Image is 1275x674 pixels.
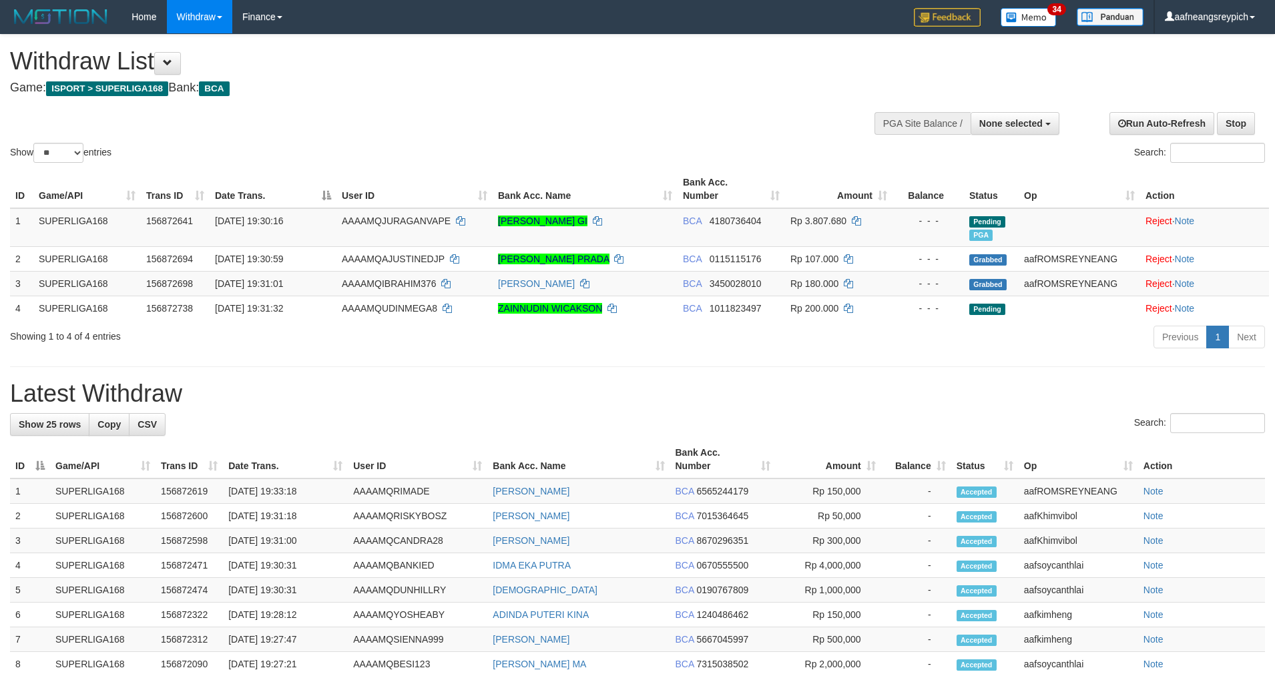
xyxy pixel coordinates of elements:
[493,609,589,620] a: ADINDA PUTERI KINA
[156,504,223,529] td: 156872600
[146,216,193,226] span: 156872641
[10,478,50,504] td: 1
[33,143,83,163] select: Showentries
[33,208,141,247] td: SUPERLIGA168
[710,278,762,289] span: Copy 3450028010 to clipboard
[223,603,348,627] td: [DATE] 19:28:12
[487,440,670,478] th: Bank Acc. Name: activate to sort column ascending
[971,112,1059,135] button: None selected
[50,440,156,478] th: Game/API: activate to sort column ascending
[892,170,964,208] th: Balance
[223,504,348,529] td: [DATE] 19:31:18
[683,216,702,226] span: BCA
[156,553,223,578] td: 156872471
[776,553,881,578] td: Rp 4,000,000
[19,419,81,430] span: Show 25 rows
[348,627,487,652] td: AAAAMQSIENNA999
[10,504,50,529] td: 2
[696,560,748,571] span: Copy 0670555500 to clipboard
[776,627,881,652] td: Rp 500,000
[146,278,193,289] span: 156872698
[1019,553,1138,578] td: aafsoycanthlai
[696,659,748,669] span: Copy 7315038502 to clipboard
[874,112,971,135] div: PGA Site Balance /
[979,118,1043,129] span: None selected
[776,440,881,478] th: Amount: activate to sort column ascending
[336,170,493,208] th: User ID: activate to sort column ascending
[215,254,283,264] span: [DATE] 19:30:59
[676,486,694,496] span: BCA
[342,254,445,264] span: AAAAMQAJUSTINEDJP
[33,170,141,208] th: Game/API: activate to sort column ascending
[957,511,997,523] span: Accepted
[10,296,33,320] td: 4
[1143,585,1164,595] a: Note
[676,535,694,546] span: BCA
[1143,609,1164,620] a: Note
[1001,8,1057,27] img: Button%20Memo.svg
[1145,254,1172,264] a: Reject
[348,529,487,553] td: AAAAMQCANDRA28
[493,535,569,546] a: [PERSON_NAME]
[676,659,694,669] span: BCA
[215,303,283,314] span: [DATE] 19:31:32
[1019,504,1138,529] td: aafKhimvibol
[1140,208,1269,247] td: ·
[156,627,223,652] td: 156872312
[10,440,50,478] th: ID: activate to sort column descending
[676,585,694,595] span: BCA
[678,170,785,208] th: Bank Acc. Number: activate to sort column ascending
[156,603,223,627] td: 156872322
[50,578,156,603] td: SUPERLIGA168
[348,553,487,578] td: AAAAMQBANKIED
[223,627,348,652] td: [DATE] 19:27:47
[1140,246,1269,271] td: ·
[156,578,223,603] td: 156872474
[146,303,193,314] span: 156872738
[498,303,602,314] a: ZAINNUDIN WICAKSON
[493,585,597,595] a: [DEMOGRAPHIC_DATA]
[683,278,702,289] span: BCA
[1140,271,1269,296] td: ·
[342,278,437,289] span: AAAAMQIBRAHIM376
[156,440,223,478] th: Trans ID: activate to sort column ascending
[1140,296,1269,320] td: ·
[1143,659,1164,669] a: Note
[898,277,959,290] div: - - -
[89,413,130,436] a: Copy
[348,440,487,478] th: User ID: activate to sort column ascending
[493,170,678,208] th: Bank Acc. Name: activate to sort column ascending
[10,271,33,296] td: 3
[10,603,50,627] td: 6
[1134,413,1265,433] label: Search:
[223,440,348,478] th: Date Trans.: activate to sort column ascending
[10,529,50,553] td: 3
[1019,603,1138,627] td: aafkimheng
[881,478,951,504] td: -
[776,504,881,529] td: Rp 50,000
[881,553,951,578] td: -
[683,303,702,314] span: BCA
[33,246,141,271] td: SUPERLIGA168
[1047,3,1065,15] span: 34
[957,610,997,621] span: Accepted
[498,254,609,264] a: [PERSON_NAME] PRADA
[138,419,157,430] span: CSV
[348,504,487,529] td: AAAAMQRISKYBOSZ
[676,511,694,521] span: BCA
[50,603,156,627] td: SUPERLIGA168
[696,486,748,496] span: Copy 6565244179 to clipboard
[493,659,586,669] a: [PERSON_NAME] MA
[776,529,881,553] td: Rp 300,000
[881,603,951,627] td: -
[493,560,571,571] a: IDMA EKA PUTRA
[10,7,111,27] img: MOTION_logo.png
[790,303,838,314] span: Rp 200.000
[957,585,997,597] span: Accepted
[1143,560,1164,571] a: Note
[33,271,141,296] td: SUPERLIGA168
[1138,440,1265,478] th: Action
[676,634,694,645] span: BCA
[710,254,762,264] span: Copy 0115115176 to clipboard
[493,634,569,645] a: [PERSON_NAME]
